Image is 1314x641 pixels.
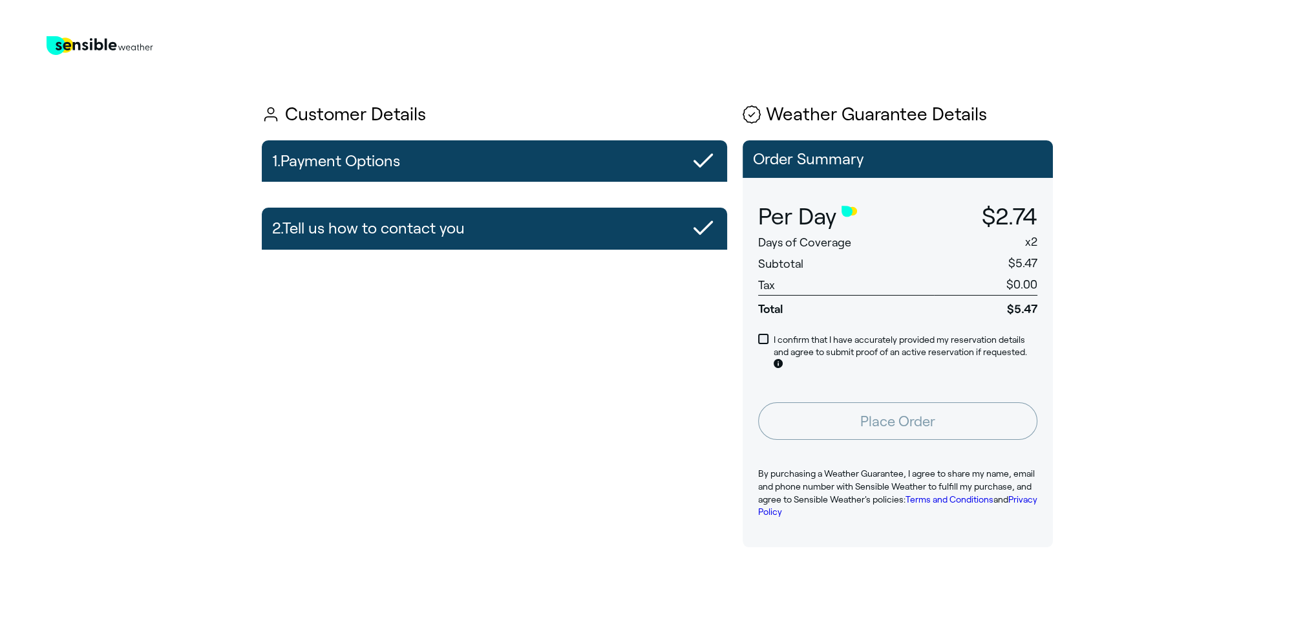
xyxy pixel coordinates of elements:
span: Total [758,295,934,317]
span: $2.74 [982,204,1037,229]
h2: 2. Tell us how to contact you [272,213,465,244]
span: $5.47 [934,295,1037,317]
span: $5.47 [1008,257,1037,270]
span: x 2 [1025,235,1037,248]
a: Terms and Conditions [906,494,993,505]
button: Place Order [758,402,1037,440]
span: Tax [758,279,775,292]
span: Subtotal [758,257,803,270]
h1: Customer Details [262,105,727,125]
p: I confirm that I have accurately provided my reservation details and agree to submit proof of an ... [774,334,1037,372]
p: Order Summary [753,151,1043,168]
span: $0.00 [1006,278,1037,291]
button: 2.Tell us how to contact you [262,208,727,249]
h1: Weather Guarantee Details [743,105,1053,125]
span: Days of Coverage [758,236,851,249]
p: By purchasing a Weather Guarantee, I agree to share my name, email and phone number with Sensible... [758,468,1037,518]
h2: 1. Payment Options [272,146,400,177]
button: 1.Payment Options [262,140,727,182]
span: Per Day [758,204,836,230]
